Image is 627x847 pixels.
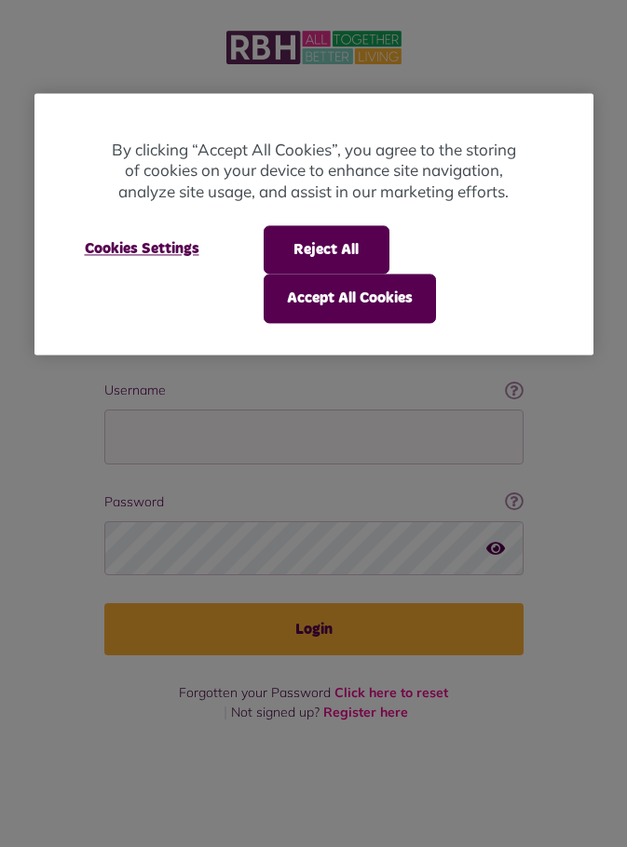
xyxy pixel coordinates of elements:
[264,225,389,274] button: Reject All
[109,140,519,203] p: By clicking “Accept All Cookies”, you agree to the storing of cookies on your device to enhance s...
[34,93,593,355] div: Privacy
[34,93,593,355] div: Cookie banner
[62,225,222,272] button: Cookies Settings
[264,275,436,323] button: Accept All Cookies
